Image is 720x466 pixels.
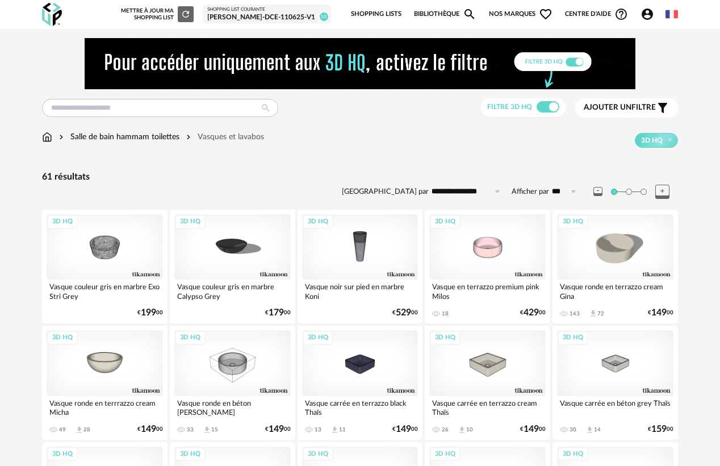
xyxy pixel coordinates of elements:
[207,7,326,22] a: Shopping List courante [PERSON_NAME]-DCE-110625-V1 10
[174,396,291,419] div: Vasque ronde en béton [PERSON_NAME]
[651,426,667,433] span: 159
[121,6,194,22] div: Mettre à jour ma Shopping List
[181,11,191,17] span: Refresh icon
[57,131,66,143] img: svg+xml;base64,PHN2ZyB3aWR0aD0iMTYiIGhlaWdodD0iMTYiIHZpZXdCb3g9IjAgMCAxNiAxNiIgZmlsbD0ibm9uZSIgeG...
[489,2,552,26] span: Nos marques
[203,426,211,434] span: Download icon
[174,280,291,302] div: Vasque couleur gris en marbre Calypso Grey
[614,7,628,21] span: Help Circle Outline icon
[585,426,594,434] span: Download icon
[302,280,418,302] div: Vasque noir sur pied en marbre Koni
[589,309,597,318] span: Download icon
[414,2,476,26] a: BibliothèqueMagnify icon
[175,215,206,229] div: 3D HQ
[302,396,418,419] div: Vasque carrée en terrazzo black Thaïs
[175,447,206,461] div: 3D HQ
[392,426,418,433] div: € 00
[651,309,667,317] span: 149
[211,426,218,433] div: 15
[429,396,546,419] div: Vasque carrée en terrazzo cream Thaïs
[584,103,631,111] span: Ajouter un
[458,426,466,434] span: Download icon
[47,447,78,461] div: 3D HQ
[597,310,604,317] div: 72
[425,210,550,323] a: 3D HQ Vasque en terrazzo premium pink Milos 18 €42900
[298,326,423,439] a: 3D HQ Vasque carrée en terrazzo black Thaïs 13 Download icon 11 €14900
[665,8,678,20] img: fr
[42,131,52,143] img: svg+xml;base64,PHN2ZyB3aWR0aD0iMTYiIGhlaWdodD0iMTciIHZpZXdCb3g9IjAgMCAxNiAxNyIgZmlsbD0ibm9uZSIgeG...
[57,131,179,143] div: Salle de bain hammam toilettes
[315,426,321,433] div: 13
[59,426,66,433] div: 49
[570,310,580,317] div: 143
[648,309,673,317] div: € 00
[265,309,291,317] div: € 00
[430,331,461,345] div: 3D HQ
[565,7,628,21] span: Centre d'aideHelp Circle Outline icon
[342,187,429,197] label: [GEOGRAPHIC_DATA] par
[75,426,83,434] span: Download icon
[47,396,163,419] div: Vasque ronde en terrrazzo cream Micha
[85,38,635,89] img: NEW%20NEW%20HQ%20NEW_V1.gif
[442,310,449,317] div: 18
[641,136,663,145] span: 3D HQ
[396,309,411,317] span: 529
[170,210,295,323] a: 3D HQ Vasque couleur gris en marbre Calypso Grey €17900
[558,215,588,229] div: 3D HQ
[656,101,669,115] span: Filter icon
[175,331,206,345] div: 3D HQ
[83,426,90,433] div: 28
[137,426,163,433] div: € 00
[539,7,552,21] span: Heart Outline icon
[392,309,418,317] div: € 00
[558,331,588,345] div: 3D HQ
[47,331,78,345] div: 3D HQ
[269,426,284,433] span: 149
[330,426,339,434] span: Download icon
[137,309,163,317] div: € 00
[641,7,659,21] span: Account Circle icon
[339,426,346,433] div: 11
[207,7,326,13] div: Shopping List courante
[396,426,411,433] span: 149
[552,210,678,323] a: 3D HQ Vasque ronde en terrazzo cream Gina 143 Download icon 72 €14900
[320,13,328,21] span: 10
[524,426,539,433] span: 149
[265,426,291,433] div: € 00
[648,426,673,433] div: € 00
[641,7,654,21] span: Account Circle icon
[442,426,449,433] div: 26
[42,326,168,439] a: 3D HQ Vasque ronde en terrrazzo cream Micha 49 Download icon 28 €14900
[425,326,550,439] a: 3D HQ Vasque carrée en terrazzo cream Thaïs 26 Download icon 10 €14900
[351,2,401,26] a: Shopping Lists
[584,103,656,113] span: filtre
[42,171,678,183] div: 61 résultats
[463,7,476,21] span: Magnify icon
[430,447,461,461] div: 3D HQ
[558,447,588,461] div: 3D HQ
[524,309,539,317] span: 429
[570,426,576,433] div: 30
[187,426,194,433] div: 33
[557,280,673,302] div: Vasque ronde en terrazzo cream Gina
[430,215,461,229] div: 3D HQ
[47,215,78,229] div: 3D HQ
[303,447,333,461] div: 3D HQ
[575,98,678,118] button: Ajouter unfiltre Filter icon
[520,426,546,433] div: € 00
[303,215,333,229] div: 3D HQ
[47,280,163,302] div: Vasque couleur gris en marbre Exo Stri Grey
[269,309,284,317] span: 179
[42,3,62,26] img: OXP
[207,13,326,22] div: [PERSON_NAME]-DCE-110625-V1
[594,426,601,433] div: 14
[429,280,546,302] div: Vasque en terrazzo premium pink Milos
[141,426,156,433] span: 149
[298,210,423,323] a: 3D HQ Vasque noir sur pied en marbre Koni €52900
[487,103,532,110] span: Filtre 3D HQ
[303,331,333,345] div: 3D HQ
[520,309,546,317] div: € 00
[466,426,473,433] div: 10
[552,326,678,439] a: 3D HQ Vasque carrée en béton grey Thaïs 30 Download icon 14 €15900
[512,187,549,197] label: Afficher par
